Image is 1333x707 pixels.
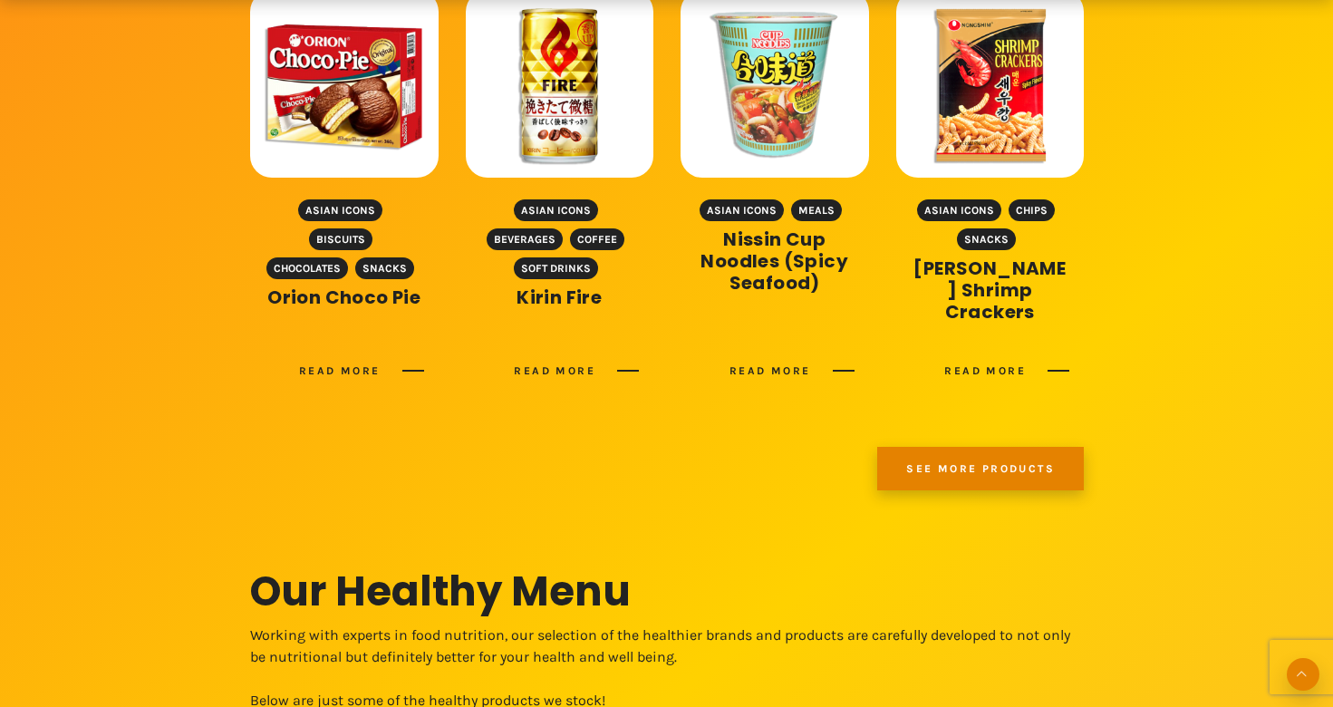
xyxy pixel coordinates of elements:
[877,447,1084,490] a: See more products
[250,625,1084,668] p: Working with experts in food nutrition, our selection of the healthier brands and products are ca...
[308,228,372,250] a: Biscuits
[514,360,639,382] a: Read more
[250,570,1084,614] h2: Our Healthy Menu
[298,199,382,221] a: Asian Icons
[700,227,848,295] a: Nissin Cup Noodles (Spicy Seafood)
[355,257,414,279] a: Snacks
[570,228,624,250] a: Coffee
[700,199,784,221] a: Asian Icons
[513,199,597,221] a: Asian Icons
[298,360,423,382] a: Read more
[267,285,420,310] a: Orion Choco Pie
[729,360,854,382] a: Read more
[944,360,1069,382] a: Read more
[487,228,563,250] a: Beverages
[266,257,348,279] a: Chocolates
[517,285,602,310] a: Kirin Fire
[956,228,1015,250] a: Snacks
[917,199,1001,221] a: Asian Icons
[1009,199,1055,221] a: Chips
[791,199,842,221] a: Meals
[513,257,597,279] a: Soft Drinks
[913,256,1066,324] a: [PERSON_NAME] Shrimp Crackers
